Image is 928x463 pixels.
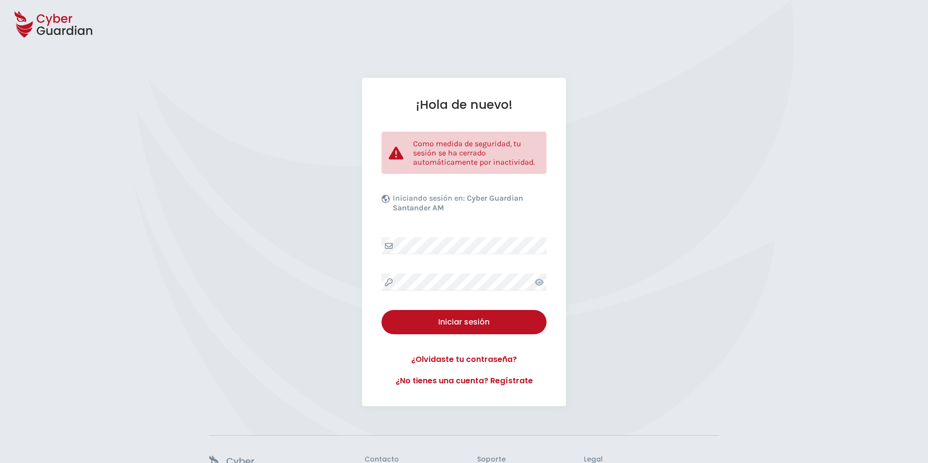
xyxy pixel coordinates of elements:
[381,310,547,334] button: Iniciar sesión
[381,375,547,387] a: ¿No tienes una cuenta? Regístrate
[393,193,544,218] p: Iniciando sesión en:
[413,139,539,167] p: Como medida de seguridad, tu sesión se ha cerrado automáticamente por inactividad.
[389,316,539,328] div: Iniciar sesión
[381,354,547,365] a: ¿Olvidaste tu contraseña?
[393,193,523,212] b: Cyber Guardian Santander AM
[381,97,547,112] h1: ¡Hola de nuevo!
